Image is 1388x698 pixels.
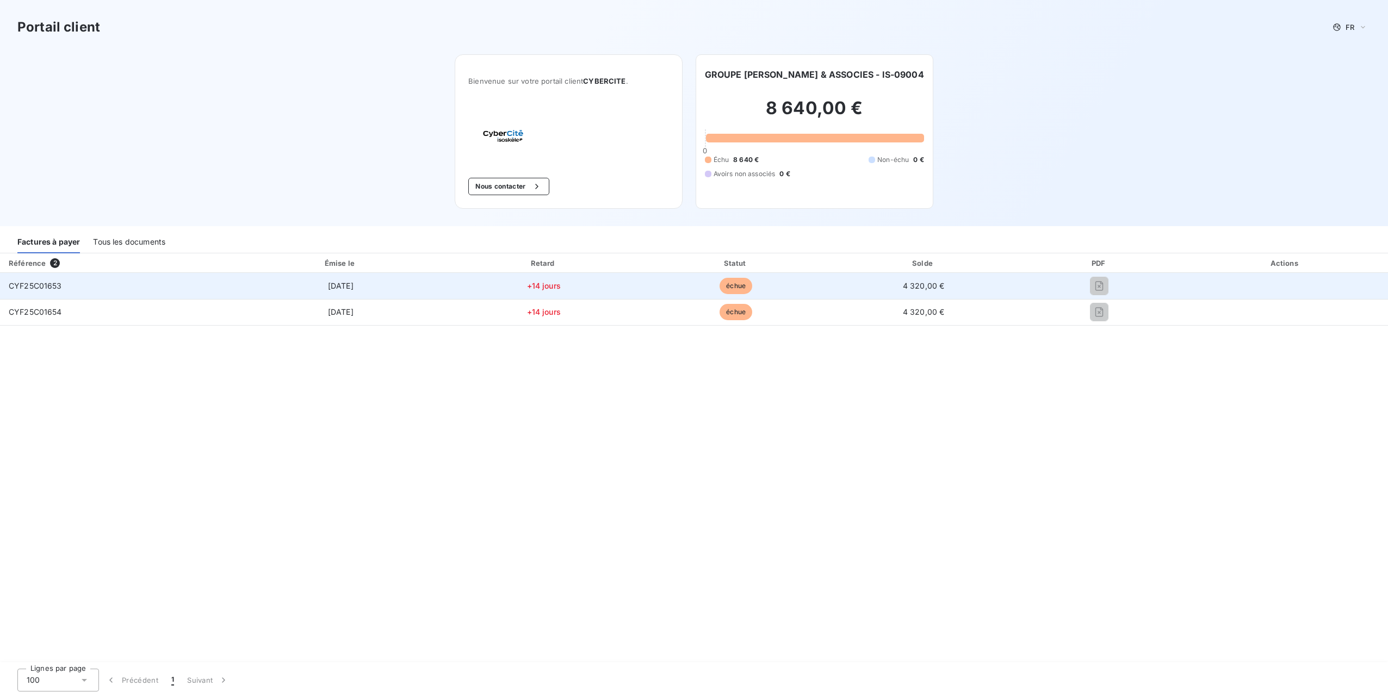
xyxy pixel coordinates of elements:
span: 100 [27,675,40,685]
div: PDF [1018,258,1180,269]
h6: GROUPE [PERSON_NAME] & ASSOCIES - IS-09004 [705,68,924,81]
span: +14 jours [527,307,561,316]
span: Échu [714,155,729,165]
div: Tous les documents [93,230,165,253]
div: Émise le [237,258,444,269]
div: Statut [643,258,829,269]
span: échue [720,278,752,294]
span: CYF25C01653 [9,281,62,290]
button: Suivant [181,669,236,691]
div: Retard [449,258,639,269]
span: FR [1346,23,1354,32]
h3: Portail client [17,17,100,37]
span: 4 320,00 € [903,281,945,290]
img: Company logo [468,111,538,160]
span: CYF25C01654 [9,307,62,316]
span: [DATE] [328,281,354,290]
span: [DATE] [328,307,354,316]
div: Factures à payer [17,230,80,253]
span: Avoirs non associés [714,169,776,179]
span: échue [720,304,752,320]
button: Précédent [99,669,165,691]
div: Référence [9,259,46,267]
span: 2 [50,258,60,268]
span: 4 320,00 € [903,307,945,316]
span: 0 [703,146,707,155]
span: 1 [171,675,174,685]
div: Actions [1185,258,1386,269]
span: 8 640 € [733,155,759,165]
span: CYBERCITE [583,77,625,85]
h2: 8 640,00 € [705,97,924,130]
span: +14 jours [527,281,561,290]
button: Nous contacter [468,178,549,195]
div: Solde [833,258,1014,269]
span: 0 € [779,169,790,179]
span: 0 € [913,155,924,165]
span: Non-échu [877,155,909,165]
span: Bienvenue sur votre portail client . [468,77,668,85]
button: 1 [165,669,181,691]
